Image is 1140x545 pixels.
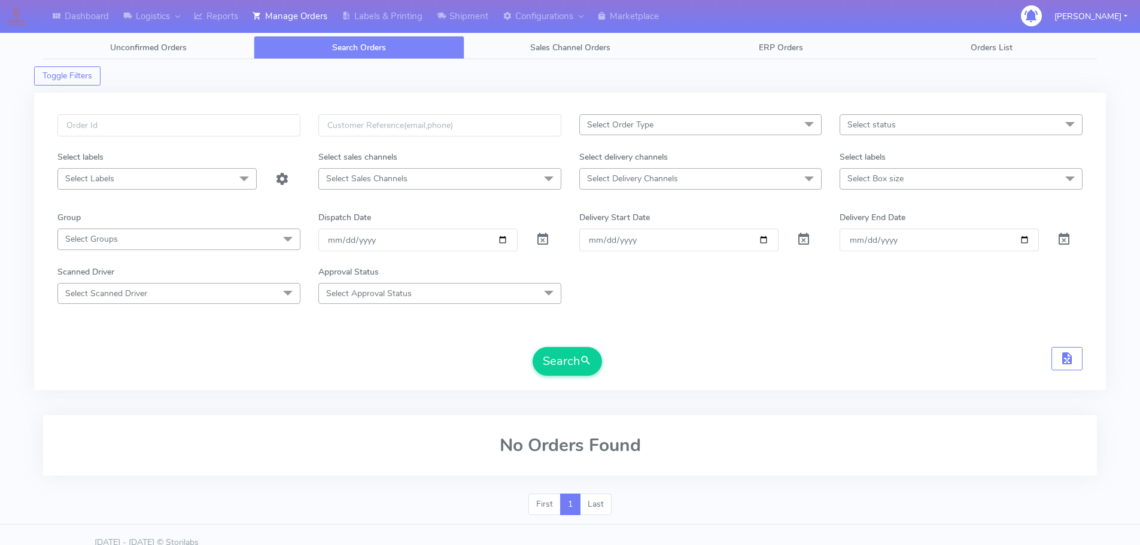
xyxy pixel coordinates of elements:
[34,66,101,86] button: Toggle Filters
[57,114,300,136] input: Order Id
[57,436,1083,455] h2: No Orders Found
[587,119,653,130] span: Select Order Type
[332,42,386,53] span: Search Orders
[560,494,580,515] a: 1
[65,173,114,184] span: Select Labels
[840,211,905,224] label: Delivery End Date
[57,211,81,224] label: Group
[579,151,668,163] label: Select delivery channels
[587,173,678,184] span: Select Delivery Channels
[43,36,1097,59] ul: Tabs
[530,42,610,53] span: Sales Channel Orders
[847,173,904,184] span: Select Box size
[759,42,803,53] span: ERP Orders
[318,114,561,136] input: Customer Reference(email,phone)
[847,119,896,130] span: Select status
[65,288,147,299] span: Select Scanned Driver
[533,347,602,376] button: Search
[318,211,371,224] label: Dispatch Date
[1045,4,1136,29] button: [PERSON_NAME]
[840,151,886,163] label: Select labels
[65,233,118,245] span: Select Groups
[110,42,187,53] span: Unconfirmed Orders
[579,211,650,224] label: Delivery Start Date
[57,266,114,278] label: Scanned Driver
[57,151,104,163] label: Select labels
[326,288,412,299] span: Select Approval Status
[318,151,397,163] label: Select sales channels
[326,173,408,184] span: Select Sales Channels
[971,42,1013,53] span: Orders List
[318,266,379,278] label: Approval Status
